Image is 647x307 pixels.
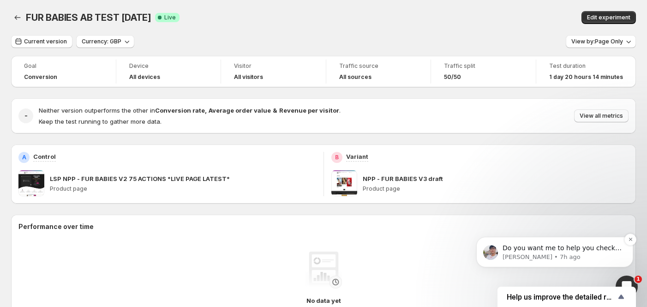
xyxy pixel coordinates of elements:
[155,107,205,114] strong: Conversion rate
[339,73,371,81] h4: All sources
[50,174,230,183] p: LSP NPP - FUR BABIES V2 75 ACTIONS *LIVE PAGE LATEST*
[549,62,623,70] span: Test duration
[24,61,103,82] a: GoalConversion
[581,11,636,24] button: Edit experiment
[566,35,636,48] button: View by:Page Only
[164,14,176,21] span: Live
[571,38,623,45] span: View by: Page Only
[205,107,207,114] strong: ,
[234,73,263,81] h4: All visitors
[549,61,623,82] a: Test duration1 day 20 hours 14 minutes
[363,174,443,183] p: NPP - FUR BABIES V3 draft
[24,62,103,70] span: Goal
[580,112,623,120] span: View all metrics
[234,61,313,82] a: VisitorAll visitors
[587,14,630,21] span: Edit experiment
[11,11,24,24] button: Back
[507,293,616,301] span: Help us improve the detailed report for A/B campaigns
[574,109,629,122] button: View all metrics
[635,276,642,283] span: 1
[306,296,341,305] h4: No data yet
[129,61,208,82] a: DeviceAll devices
[234,62,313,70] span: Visitor
[363,185,629,193] p: Product page
[616,276,638,298] iframe: Intercom live chat
[24,73,57,81] span: Conversion
[339,61,418,82] a: Traffic sourceAll sources
[305,252,342,289] img: No data yet
[18,170,44,196] img: LSP NPP - FUR BABIES V2 75 ACTIONS *LIVE PAGE LATEST*
[50,185,316,193] p: Product page
[39,107,341,114] span: Neither version outperforms the other in .
[331,170,357,196] img: NPP - FUR BABIES V3 draft
[18,222,629,231] h2: Performance over time
[129,73,160,81] h4: All devices
[335,154,339,161] h2: B
[22,154,26,161] h2: A
[507,291,627,302] button: Show survey - Help us improve the detailed report for A/B campaigns
[444,61,523,82] a: Traffic split50/50
[24,111,28,120] h2: -
[444,62,523,70] span: Traffic split
[33,152,56,161] p: Control
[339,62,418,70] span: Traffic source
[76,35,134,48] button: Currency: GBP
[82,38,121,45] span: Currency: GBP
[26,12,151,23] span: FUR BABIES AB TEST [DATE]
[39,118,162,125] span: Keep the test running to gather more data.
[279,107,339,114] strong: Revenue per visitor
[273,107,277,114] strong: &
[129,62,208,70] span: Device
[462,217,647,282] iframe: Intercom notifications message
[549,73,623,81] span: 1 day 20 hours 14 minutes
[444,73,461,81] span: 50/50
[11,35,72,48] button: Current version
[346,152,368,161] p: Variant
[209,107,271,114] strong: Average order value
[24,38,67,45] span: Current version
